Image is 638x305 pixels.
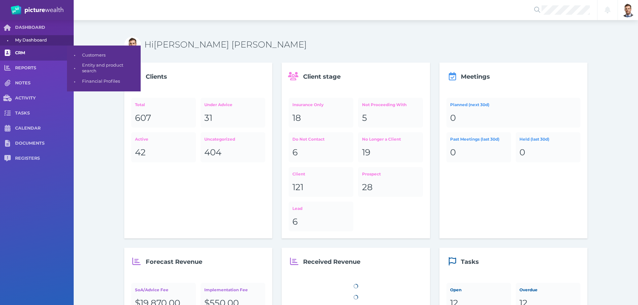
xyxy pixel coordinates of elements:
[82,50,138,61] span: Customers
[135,147,192,158] div: 42
[292,102,324,107] span: Insurance Only
[292,216,350,228] div: 6
[450,147,507,158] div: 0
[292,147,350,158] div: 6
[15,126,74,131] span: CALENDAR
[292,182,350,193] div: 121
[450,102,489,107] span: Planned (next 30d)
[15,65,74,71] span: REPORTS
[461,258,479,265] span: Tasks
[67,77,82,86] span: •
[82,60,138,76] span: Entity and product search
[124,36,141,53] img: Bradley David Bond
[67,51,82,59] span: •
[362,102,407,107] span: Not Proceeding With
[204,137,235,142] span: Uncategorized
[292,206,302,211] span: Lead
[204,102,232,107] span: Under Advice
[135,102,145,107] span: Total
[201,98,265,128] a: Under Advice31
[204,147,262,158] div: 404
[67,76,141,87] a: •Financial Profiles
[15,110,74,116] span: TASKS
[144,39,588,51] h3: Hi [PERSON_NAME] [PERSON_NAME]
[146,73,167,80] span: Clients
[461,73,490,80] span: Meetings
[519,147,577,158] div: 0
[362,147,419,158] div: 19
[450,287,462,292] span: Open
[15,95,74,101] span: ACTIVITY
[519,137,549,142] span: Held (last 30d)
[67,60,141,76] a: •Entity and product search
[446,132,511,162] a: Past Meetings (last 30d)0
[11,5,63,15] img: PW
[362,112,419,124] div: 5
[446,98,581,128] a: Planned (next 30d)0
[67,64,82,72] span: •
[15,141,74,146] span: DOCUMENTS
[15,25,74,30] span: DASHBOARD
[292,112,350,124] div: 18
[135,287,168,292] span: SoA/Advice Fee
[450,137,499,142] span: Past Meetings (last 30d)
[303,258,360,265] span: Received Revenue
[516,132,580,162] a: Held (last 30d)0
[15,35,71,46] span: My Dashboard
[450,112,577,124] div: 0
[204,287,248,292] span: Implementation Fee
[303,73,341,80] span: Client stage
[131,98,196,128] a: Total607
[621,3,635,17] img: Brad Bond
[362,182,419,193] div: 28
[15,156,74,161] span: REGISTERS
[82,76,138,87] span: Financial Profiles
[519,287,538,292] span: Overdue
[15,80,74,86] span: NOTES
[131,132,196,162] a: Active42
[292,137,325,142] span: Do Not Contact
[135,137,148,142] span: Active
[146,258,202,265] span: Forecast Revenue
[362,171,381,176] span: Prospect
[362,137,401,142] span: No Longer a Client
[204,112,262,124] div: 31
[292,171,305,176] span: Client
[15,50,74,56] span: CRM
[135,112,192,124] div: 607
[67,50,141,61] a: •Customers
